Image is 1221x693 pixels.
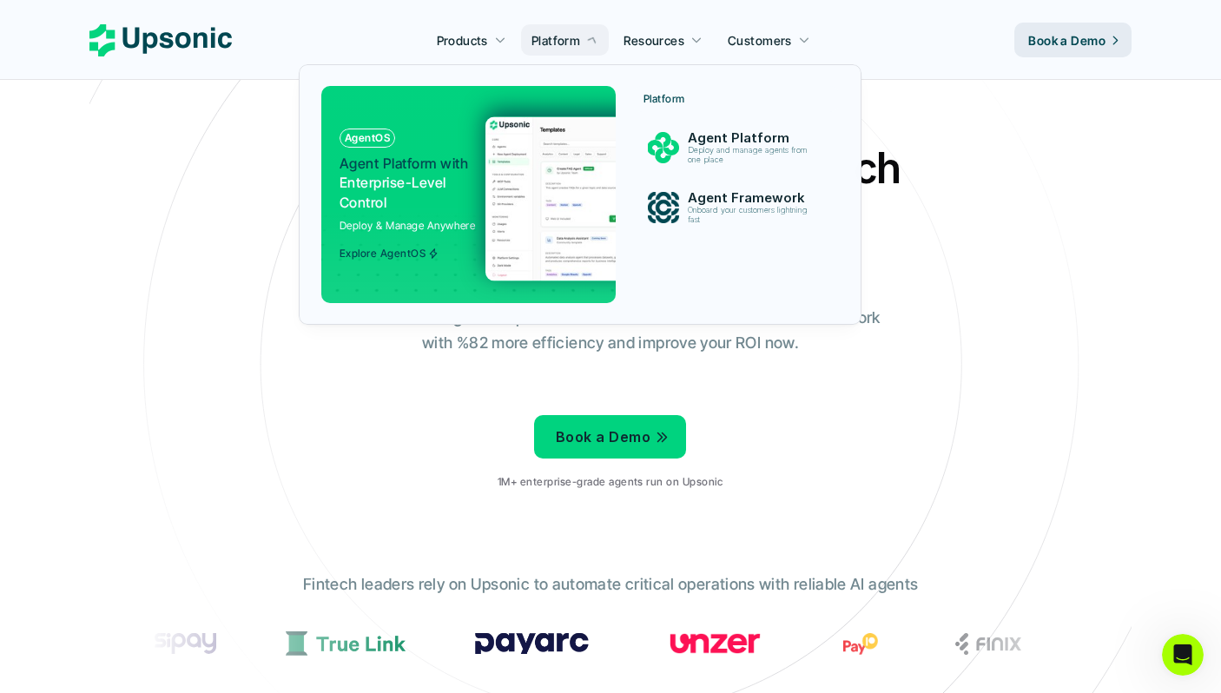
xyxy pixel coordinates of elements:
p: Platform [531,31,580,49]
span: Agent Platform with [340,155,468,172]
p: Customers [728,31,792,49]
a: Book a Demo [1014,23,1132,57]
p: Explore AgentOS [340,247,426,260]
span: Explore AgentOS [340,247,439,260]
a: AgentOSAgent Platform withEnterprise-Level ControlDeploy & Manage AnywhereExplore AgentOS [321,86,616,303]
p: Onboard your customers lightning fast [688,206,815,225]
p: Deploy and manage agents from one place [688,146,815,165]
p: Resources [624,31,684,49]
p: 1M+ enterprise-grade agents run on Upsonic [498,476,723,488]
p: Book a Demo [556,425,650,450]
p: Enterprise-Level Control [340,154,472,212]
p: From onboarding to compliance to settlement to autonomous control. Work with %82 more efficiency ... [328,306,893,356]
p: Fintech leaders rely on Upsonic to automate critical operations with reliable AI agents [303,572,918,597]
p: Deploy & Manage Anywhere [340,217,476,234]
p: Agent Framework [688,190,816,206]
a: Book a Demo [534,415,686,459]
iframe: Intercom live chat [1162,634,1204,676]
p: Platform [643,93,685,105]
p: AgentOS [345,132,390,144]
a: Products [426,24,517,56]
p: Products [437,31,488,49]
p: Agent Platform [688,130,816,146]
p: Book a Demo [1028,31,1105,49]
